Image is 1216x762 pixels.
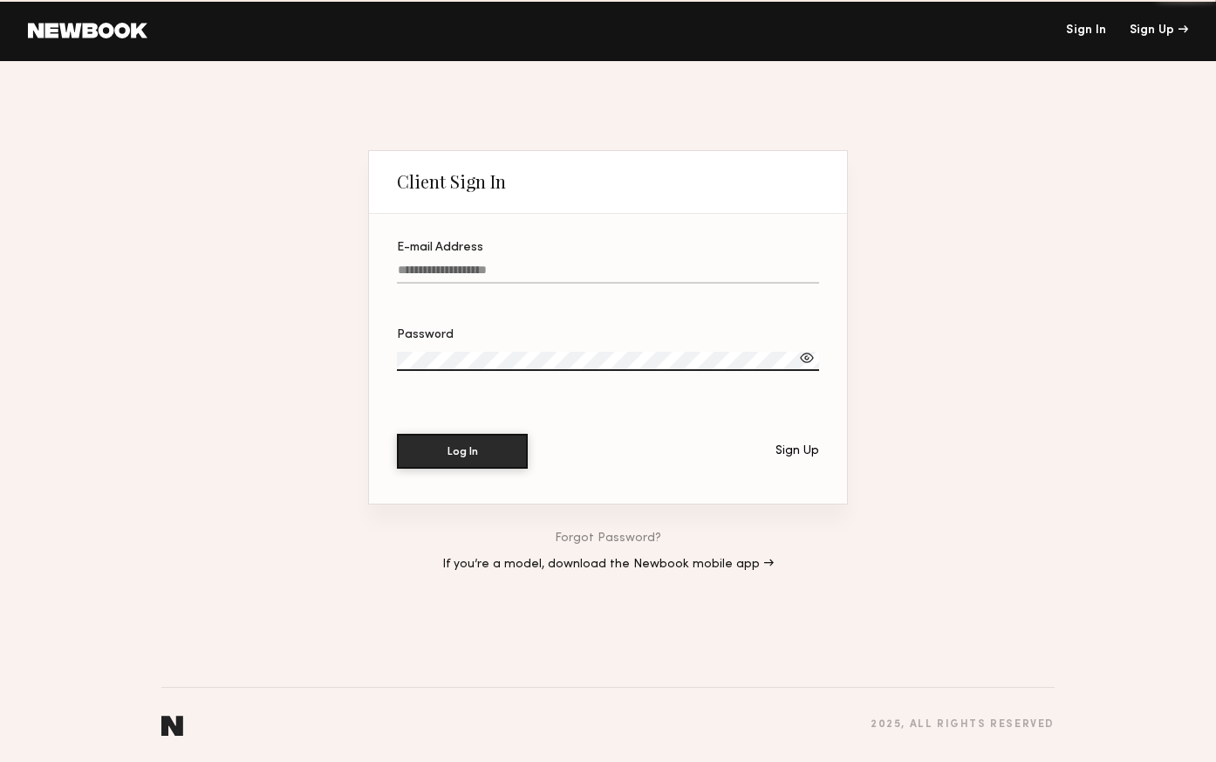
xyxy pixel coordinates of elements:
a: If you’re a model, download the Newbook mobile app → [442,559,774,571]
div: Sign Up [1130,24,1188,37]
button: Log In [397,434,528,469]
div: E-mail Address [397,242,819,254]
input: E-mail Address [397,264,819,284]
div: 2025 , all rights reserved [871,719,1055,731]
div: Password [397,329,819,341]
input: Password [397,352,819,371]
a: Sign In [1066,24,1106,37]
div: Sign Up [775,445,819,457]
div: Client Sign In [397,171,506,192]
a: Forgot Password? [555,532,661,545]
